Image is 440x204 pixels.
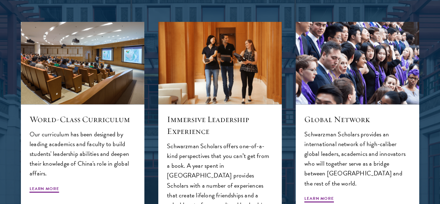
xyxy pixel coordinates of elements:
[30,113,136,125] h5: World-Class Curriculum
[304,113,410,125] h5: Global Network
[304,195,334,204] span: Learn More
[167,113,273,137] h5: Immersive Leadership Experience
[30,186,59,194] span: Learn More
[30,129,136,178] p: Our curriculum has been designed by leading academics and faculty to build students' leadership a...
[304,129,410,188] p: Schwarzman Scholars provides an international network of high-caliber global leaders, academics a...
